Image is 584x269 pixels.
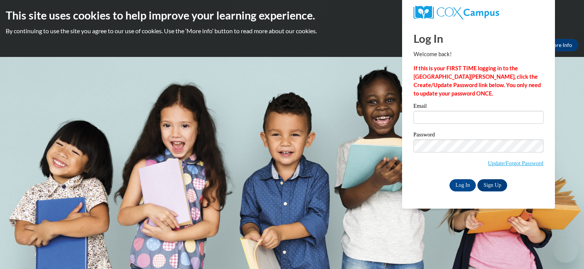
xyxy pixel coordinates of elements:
[477,179,507,191] a: Sign Up
[414,50,543,58] p: Welcome back!
[414,6,499,19] img: COX Campus
[414,103,543,111] label: Email
[6,8,578,23] h2: This site uses cookies to help improve your learning experience.
[488,160,543,166] a: Update/Forgot Password
[449,179,476,191] input: Log In
[6,27,578,35] p: By continuing to use the site you agree to our use of cookies. Use the ‘More info’ button to read...
[414,31,543,46] h1: Log In
[414,132,543,139] label: Password
[414,65,541,97] strong: If this is your FIRST TIME logging in to the [GEOGRAPHIC_DATA][PERSON_NAME], click the Create/Upd...
[414,6,543,19] a: COX Campus
[553,238,578,263] iframe: Button to launch messaging window
[542,39,578,51] a: More Info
